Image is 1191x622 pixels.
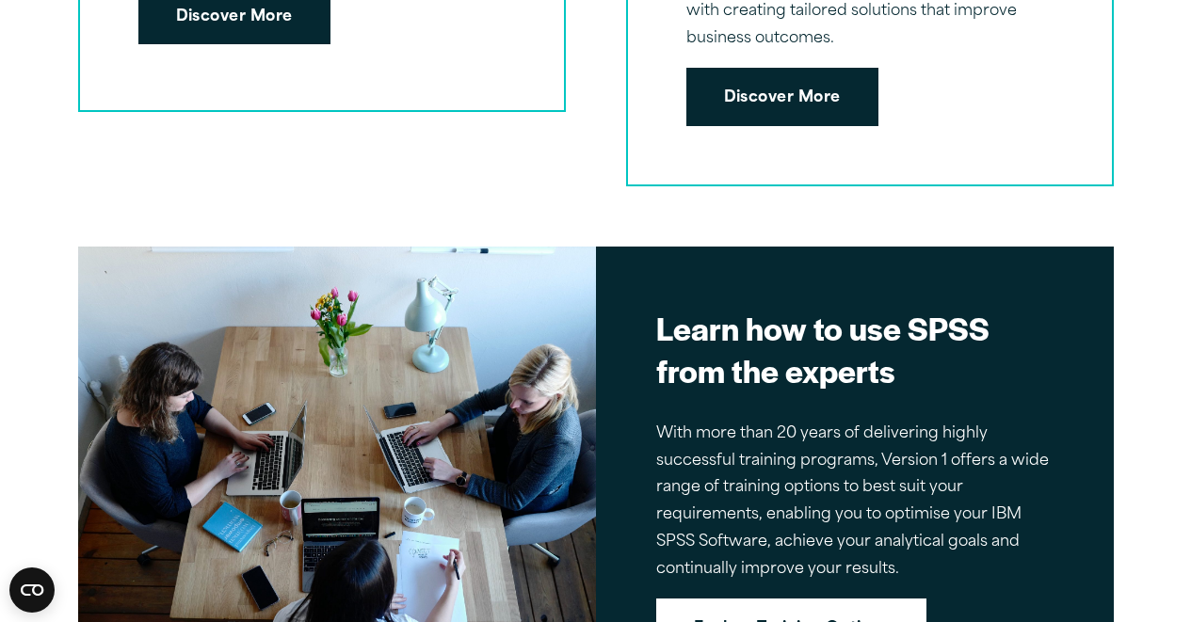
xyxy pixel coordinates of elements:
h2: Learn how to use SPSS from the experts [656,307,1054,391]
a: Discover More [686,68,878,126]
button: Open CMP widget [9,567,55,613]
p: With more than 20 years of delivering highly successful training programs, Version 1 offers a wid... [656,421,1054,583]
